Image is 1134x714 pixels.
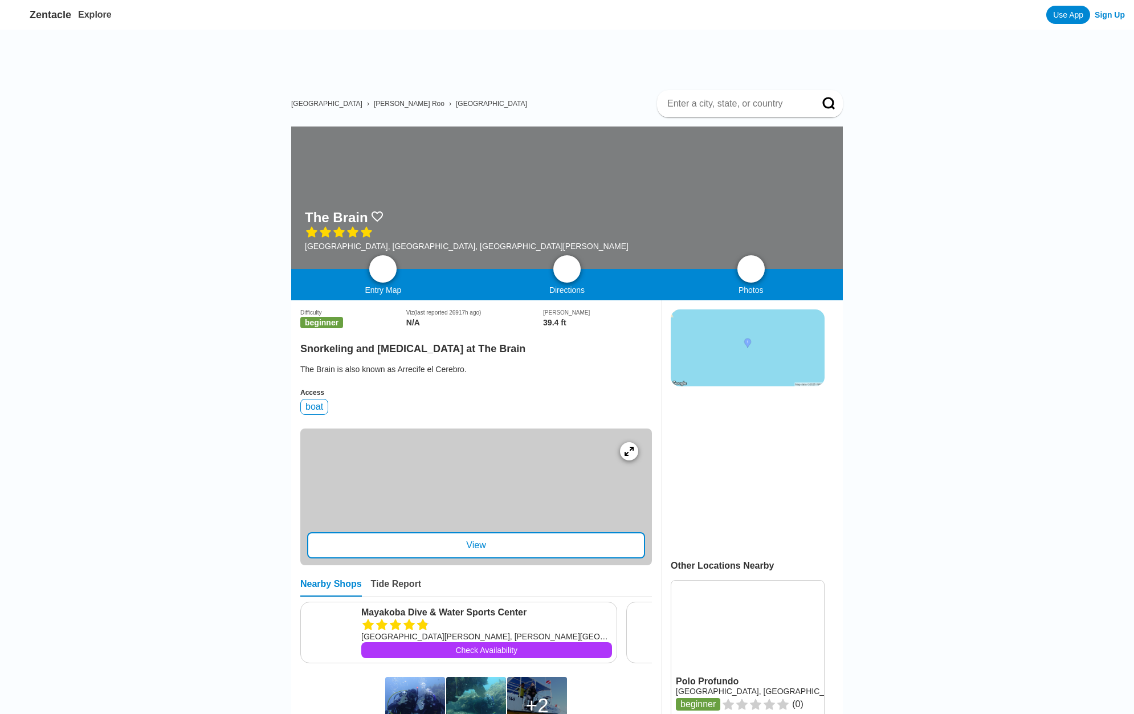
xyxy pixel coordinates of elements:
h2: Snorkeling and [MEDICAL_DATA] at The Brain [300,336,652,355]
img: Mayakoba Dive & Water Sports Center [305,607,357,658]
div: N/A [406,318,543,327]
div: Directions [475,285,659,295]
div: The Brain is also known as Arrecife el Cerebro. [300,364,652,375]
h1: The Brain [305,210,368,226]
div: Tide Report [371,579,422,597]
div: Difficulty [300,309,406,316]
div: Other Locations Nearby [671,561,843,571]
img: map [376,262,390,276]
a: Sign Up [1095,10,1125,19]
a: [PERSON_NAME] Roo [374,100,444,108]
input: Enter a city, state, or country [666,98,806,109]
div: [GEOGRAPHIC_DATA], [GEOGRAPHIC_DATA], [GEOGRAPHIC_DATA][PERSON_NAME] [305,242,629,251]
div: boat [300,399,328,415]
div: 39.4 ft [543,318,652,327]
div: [PERSON_NAME] [543,309,652,316]
a: Explore [78,10,112,19]
a: [GEOGRAPHIC_DATA] [291,100,362,108]
a: [GEOGRAPHIC_DATA] [456,100,527,108]
img: Scuba Maroma [631,607,683,658]
div: Entry Map [291,285,475,295]
div: Nearby Shops [300,579,362,597]
img: directions [560,262,574,276]
div: [GEOGRAPHIC_DATA][PERSON_NAME], [PERSON_NAME][GEOGRAPHIC_DATA] [361,631,612,642]
span: Zentacle [30,9,71,21]
a: photos [737,255,765,283]
img: photos [744,262,758,276]
a: Mayakoba Dive & Water Sports Center [361,607,612,618]
div: View [307,532,645,558]
div: Viz (last reported 26917h ago) [406,309,543,316]
span: beginner [300,317,343,328]
img: staticmap [671,309,825,386]
a: Zentacle logoZentacle [9,6,71,24]
img: Zentacle logo [9,6,27,24]
a: map [369,255,397,283]
a: Use App [1046,6,1090,24]
a: Check Availability [361,642,612,658]
span: › [449,100,451,108]
span: › [367,100,369,108]
div: Access [300,389,652,397]
div: Photos [659,285,843,295]
a: entry mapView [300,429,652,565]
